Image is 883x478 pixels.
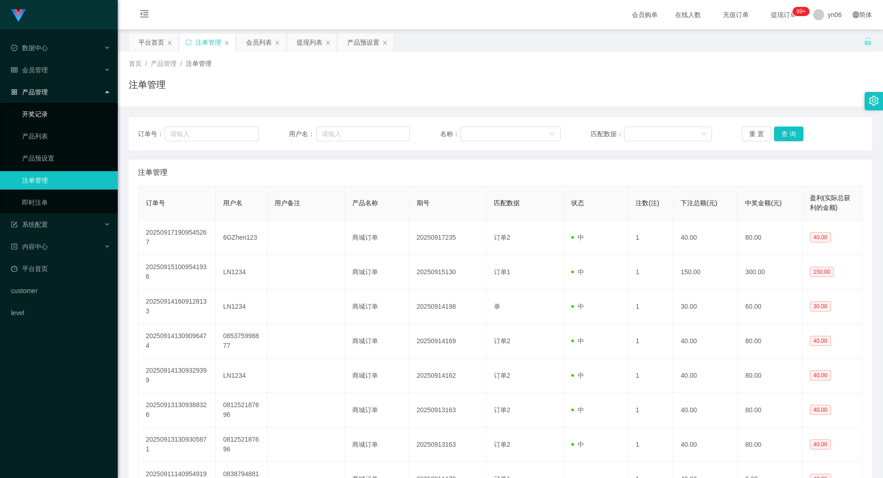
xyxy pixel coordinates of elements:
span: 注单管理 [138,167,167,178]
td: 20250914198 [409,289,487,324]
span: 名称： [440,129,460,139]
span: 下注总额(元) [681,199,717,207]
input: 请输入 [165,127,258,141]
a: level [11,304,110,322]
span: 40.00 [810,336,831,346]
td: 30.00 [673,289,738,324]
span: 产品管理 [11,88,48,96]
td: 商城订单 [345,324,409,358]
td: 80.00 [738,427,802,462]
td: 1 [628,358,673,393]
td: 202509131309305871 [138,427,216,462]
td: 20250914169 [409,324,487,358]
td: 20250915130 [409,255,487,289]
input: 请输入 [316,127,410,141]
span: 期号 [417,199,430,207]
i: 图标: close [275,40,280,46]
td: 6GZhen123 [216,220,267,255]
td: 1 [628,427,673,462]
span: 盈利(实际总获利的金额) [810,194,851,211]
span: 匹配数据 [494,199,520,207]
i: 图标: appstore-o [11,89,17,95]
img: logo.9652507e.png [11,9,26,22]
span: 状态 [571,199,584,207]
td: 300.00 [738,255,802,289]
a: customer [11,282,110,300]
td: 80.00 [738,358,802,393]
td: 20250913163 [409,393,487,427]
td: 商城订单 [345,220,409,255]
span: 在线人数 [671,12,705,18]
a: 注单管理 [22,171,110,190]
td: 商城订单 [345,255,409,289]
span: 注数(注) [636,199,659,207]
i: 图标: unlock [864,37,872,46]
td: 202509141309329399 [138,358,216,393]
div: 平台首页 [138,34,164,51]
i: 图标: close [382,40,388,46]
span: / [145,60,147,67]
span: 40.00 [810,439,831,449]
td: 商城订单 [345,289,409,324]
i: 图标: menu-fold [129,0,160,30]
span: 订单2 [494,234,510,241]
td: 商城订单 [345,427,409,462]
span: 30.00 [810,301,831,311]
span: 用户名 [223,199,242,207]
td: 80.00 [738,220,802,255]
span: 40.00 [810,232,831,242]
button: 查 询 [774,127,803,141]
span: 注单管理 [186,60,212,67]
span: 用户名： [289,129,316,139]
td: 20250917235 [409,220,487,255]
span: 数据中心 [11,44,48,52]
span: 40.00 [810,405,831,415]
a: 产品预设置 [22,149,110,167]
td: 20250914162 [409,358,487,393]
td: 202509141309096474 [138,324,216,358]
td: 202509131309388326 [138,393,216,427]
td: 085375998877 [216,324,267,358]
i: 图标: close [167,40,172,46]
span: 150.00 [810,267,834,277]
td: 1 [628,220,673,255]
span: 订单号 [146,199,165,207]
i: 图标: close [224,40,229,46]
td: 1 [628,393,673,427]
sup: 304 [792,7,809,16]
td: LN1234 [216,255,267,289]
a: 产品列表 [22,127,110,145]
td: 40.00 [673,324,738,358]
span: 订单号： [138,129,165,139]
span: 40.00 [810,370,831,380]
td: 商城订单 [345,393,409,427]
td: 1 [628,289,673,324]
div: 提现列表 [297,34,322,51]
div: 产品预设置 [347,34,379,51]
i: 图标: profile [11,243,17,250]
span: 中奖金额(元) [745,199,781,207]
span: 中 [571,372,584,379]
td: 081252187696 [216,427,267,462]
td: 20250913163 [409,427,487,462]
td: 081252187696 [216,393,267,427]
span: 中 [571,441,584,448]
td: LN1234 [216,289,267,324]
td: LN1234 [216,358,267,393]
span: 产品名称 [352,199,378,207]
span: 订单2 [494,406,510,414]
td: 202509171909545267 [138,220,216,255]
span: 内容中心 [11,243,48,250]
td: 40.00 [673,393,738,427]
td: 202509141609128133 [138,289,216,324]
i: 图标: down [701,131,706,138]
span: 中 [571,303,584,310]
td: 150.00 [673,255,738,289]
td: 60.00 [738,289,802,324]
span: 订单1 [494,268,510,276]
span: 充值订单 [718,12,753,18]
td: 1 [628,255,673,289]
a: 即时注单 [22,193,110,212]
i: 图标: form [11,221,17,228]
button: 重 置 [742,127,771,141]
